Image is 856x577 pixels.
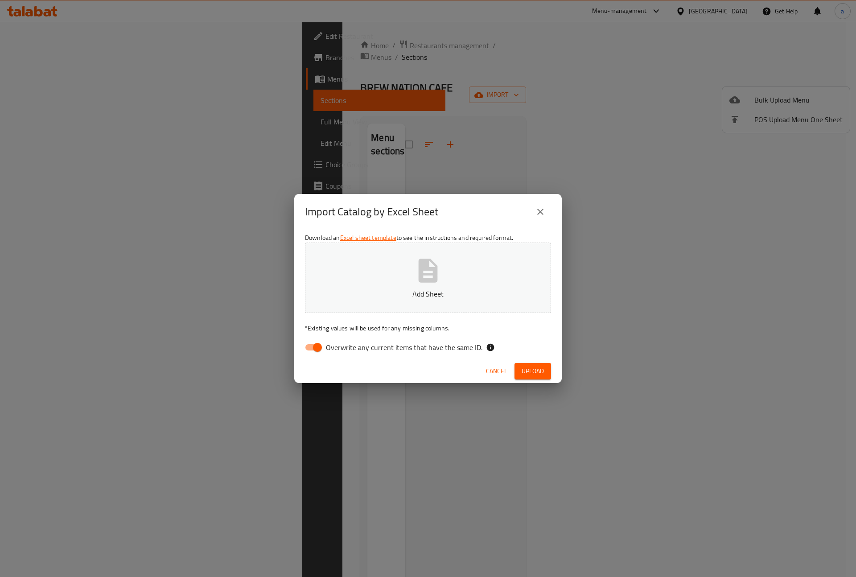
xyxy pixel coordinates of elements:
button: close [530,201,551,223]
p: Add Sheet [319,288,537,299]
a: Excel sheet template [340,232,396,243]
h2: Import Catalog by Excel Sheet [305,205,438,219]
span: Upload [522,366,544,377]
div: Download an to see the instructions and required format. [294,230,562,359]
button: Add Sheet [305,243,551,313]
span: Overwrite any current items that have the same ID. [326,342,482,353]
button: Upload [514,363,551,379]
p: Existing values will be used for any missing columns. [305,324,551,333]
svg: If the overwrite option isn't selected, then the items that match an existing ID will be ignored ... [486,343,495,352]
button: Cancel [482,363,511,379]
span: Cancel [486,366,507,377]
